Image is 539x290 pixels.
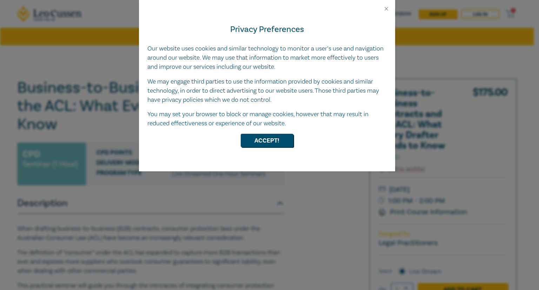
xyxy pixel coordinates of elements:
[147,110,387,128] p: You may set your browser to block or manage cookies, however that may result in reduced effective...
[147,23,387,36] h4: Privacy Preferences
[383,6,390,12] button: Close
[147,44,387,72] p: Our website uses cookies and similar technology to monitor a user’s use and navigation around our...
[147,77,387,105] p: We may engage third parties to use the information provided by cookies and similar technology, in...
[241,134,293,147] button: Accept!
